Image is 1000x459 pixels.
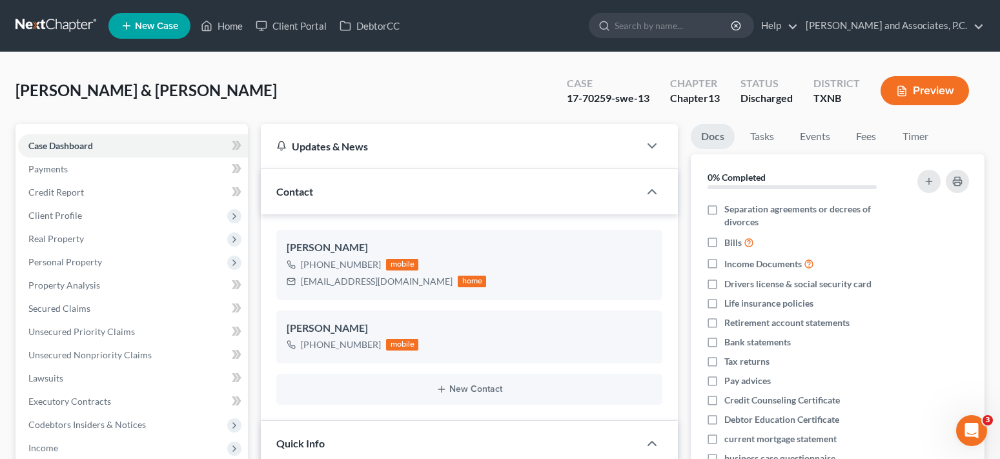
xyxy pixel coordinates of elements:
[18,297,248,320] a: Secured Claims
[18,390,248,413] a: Executory Contracts
[740,91,793,106] div: Discharged
[28,396,111,407] span: Executory Contracts
[458,276,486,287] div: home
[724,236,742,249] span: Bills
[28,233,84,244] span: Real Property
[18,367,248,390] a: Lawsuits
[724,258,802,270] span: Income Documents
[18,274,248,297] a: Property Analysis
[386,259,418,270] div: mobile
[846,124,887,149] a: Fees
[799,14,984,37] a: [PERSON_NAME] and Associates, P.C.
[567,91,649,106] div: 17-70259-swe-13
[276,139,623,153] div: Updates & News
[892,124,939,149] a: Timer
[18,181,248,204] a: Credit Report
[28,187,84,198] span: Credit Report
[670,91,720,106] div: Chapter
[567,76,649,91] div: Case
[135,21,178,31] span: New Case
[724,355,770,368] span: Tax returns
[755,14,798,37] a: Help
[28,372,63,383] span: Lawsuits
[249,14,333,37] a: Client Portal
[691,124,735,149] a: Docs
[28,280,100,291] span: Property Analysis
[194,14,249,37] a: Home
[301,275,453,288] div: [EMAIL_ADDRESS][DOMAIN_NAME]
[956,415,987,446] iframe: Intercom live chat
[28,442,58,453] span: Income
[615,14,733,37] input: Search by name...
[813,91,860,106] div: TXNB
[276,437,325,449] span: Quick Info
[724,413,839,426] span: Debtor Education Certificate
[287,321,651,336] div: [PERSON_NAME]
[18,343,248,367] a: Unsecured Nonpriority Claims
[724,278,872,291] span: Drivers license & social security card
[301,338,381,351] div: [PHONE_NUMBER]
[724,203,900,229] span: Separation agreements or decrees of divorces
[287,240,651,256] div: [PERSON_NAME]
[15,81,277,99] span: [PERSON_NAME] & [PERSON_NAME]
[28,349,152,360] span: Unsecured Nonpriority Claims
[724,316,850,329] span: Retirement account statements
[881,76,969,105] button: Preview
[813,76,860,91] div: District
[790,124,841,149] a: Events
[333,14,406,37] a: DebtorCC
[18,320,248,343] a: Unsecured Priority Claims
[983,415,993,425] span: 3
[301,258,381,271] div: [PHONE_NUMBER]
[287,384,651,394] button: New Contact
[28,419,146,430] span: Codebtors Insiders & Notices
[708,92,720,104] span: 13
[740,124,784,149] a: Tasks
[28,163,68,174] span: Payments
[28,140,93,151] span: Case Dashboard
[708,172,766,183] strong: 0% Completed
[276,185,313,198] span: Contact
[724,374,771,387] span: Pay advices
[28,210,82,221] span: Client Profile
[740,76,793,91] div: Status
[670,76,720,91] div: Chapter
[28,256,102,267] span: Personal Property
[724,336,791,349] span: Bank statements
[28,326,135,337] span: Unsecured Priority Claims
[18,134,248,158] a: Case Dashboard
[28,303,90,314] span: Secured Claims
[724,433,837,445] span: current mortgage statement
[724,394,840,407] span: Credit Counseling Certificate
[18,158,248,181] a: Payments
[724,297,813,310] span: Life insurance policies
[386,339,418,351] div: mobile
